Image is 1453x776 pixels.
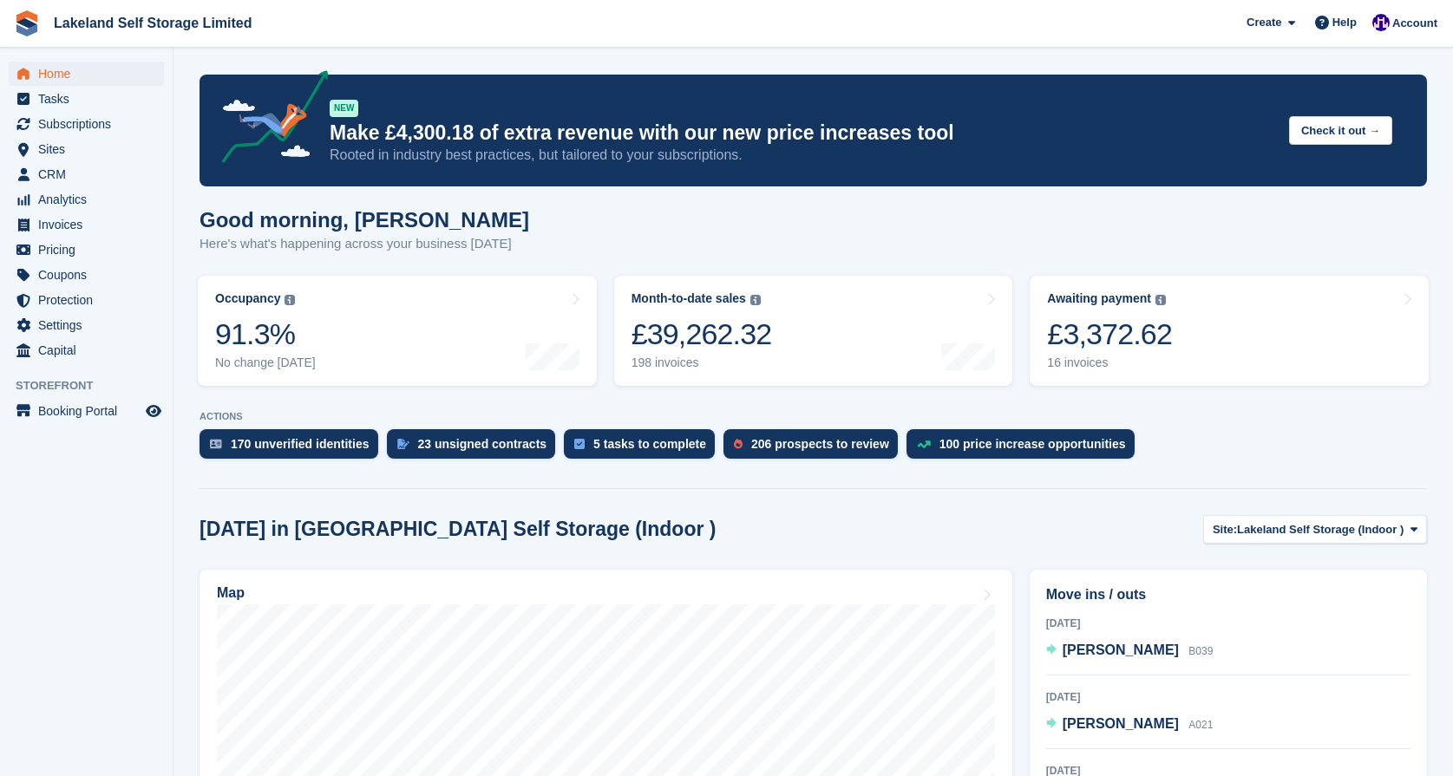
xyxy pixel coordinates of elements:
[1188,645,1213,657] span: B039
[231,437,370,451] div: 170 unverified identities
[38,313,142,337] span: Settings
[38,288,142,312] span: Protection
[9,313,164,337] a: menu
[9,162,164,186] a: menu
[38,238,142,262] span: Pricing
[1063,716,1179,731] span: [PERSON_NAME]
[1063,642,1179,657] span: [PERSON_NAME]
[9,212,164,237] a: menu
[38,263,142,287] span: Coupons
[38,399,142,423] span: Booking Portal
[9,62,164,86] a: menu
[330,146,1275,165] p: Rooted in industry best practices, but tailored to your subscriptions.
[564,429,723,467] a: 5 tasks to complete
[38,162,142,186] span: CRM
[47,9,259,37] a: Lakeland Self Storage Limited
[1237,521,1404,538] span: Lakeland Self Storage (Indoor )
[330,100,358,117] div: NEW
[1203,515,1427,544] button: Site: Lakeland Self Storage (Indoor )
[215,355,316,370] div: No change [DATE]
[200,518,716,541] h2: [DATE] in [GEOGRAPHIC_DATA] Self Storage (Indoor )
[38,87,142,111] span: Tasks
[632,355,772,370] div: 198 invoices
[9,288,164,312] a: menu
[38,112,142,136] span: Subscriptions
[330,121,1275,146] p: Make £4,300.18 of extra revenue with our new price increases tool
[418,437,547,451] div: 23 unsigned contracts
[9,338,164,362] a: menu
[38,212,142,237] span: Invoices
[1047,316,1172,352] div: £3,372.62
[1289,116,1392,145] button: Check it out →
[200,411,1427,422] p: ACTIONS
[750,295,761,305] img: icon-info-grey-7440780725fd019a000dd9b08b2336e03edf1995a4989e88bcd33f0948082b44.svg
[614,276,1013,386] a: Month-to-date sales £39,262.32 198 invoices
[200,208,529,231] h1: Good morning, [PERSON_NAME]
[9,399,164,423] a: menu
[1046,689,1410,705] div: [DATE]
[1332,14,1357,31] span: Help
[38,62,142,86] span: Home
[593,437,706,451] div: 5 tasks to complete
[1046,640,1214,662] a: [PERSON_NAME] B039
[574,439,585,449] img: task-75834270c22a3079a89374b754ae025e5fb1db73e45f91037f5363f120a921f8.svg
[207,70,329,169] img: price-adjustments-announcement-icon-8257ccfd72463d97f412b2fc003d46551f7dbcb40ab6d574587a9cd5c0d94...
[38,338,142,362] span: Capital
[9,137,164,161] a: menu
[9,112,164,136] a: menu
[1046,714,1214,736] a: [PERSON_NAME] A021
[1047,355,1172,370] div: 16 invoices
[143,401,164,421] a: Preview store
[939,437,1126,451] div: 100 price increase opportunities
[1047,291,1151,306] div: Awaiting payment
[387,429,565,467] a: 23 unsigned contracts
[397,439,409,449] img: contract_signature_icon-13c848040528278c33f63329250d36e43548de30e8caae1d1a13099fd9432cc5.svg
[200,429,387,467] a: 170 unverified identities
[1213,521,1237,538] span: Site:
[917,440,931,448] img: price_increase_opportunities-93ffe204e8149a01c8c9dc8f82e8f89637d9d84a8eef4429ea346261dce0b2c0.svg
[38,137,142,161] span: Sites
[751,437,889,451] div: 206 prospects to review
[9,187,164,212] a: menu
[198,276,597,386] a: Occupancy 91.3% No change [DATE]
[1392,15,1437,32] span: Account
[215,291,280,306] div: Occupancy
[906,429,1143,467] a: 100 price increase opportunities
[14,10,40,36] img: stora-icon-8386f47178a22dfd0bd8f6a31ec36ba5ce8667c1dd55bd0f319d3a0aa187defe.svg
[1188,719,1213,731] span: A021
[632,316,772,352] div: £39,262.32
[38,187,142,212] span: Analytics
[1030,276,1429,386] a: Awaiting payment £3,372.62 16 invoices
[734,439,743,449] img: prospect-51fa495bee0391a8d652442698ab0144808aea92771e9ea1ae160a38d050c398.svg
[1155,295,1166,305] img: icon-info-grey-7440780725fd019a000dd9b08b2336e03edf1995a4989e88bcd33f0948082b44.svg
[723,429,906,467] a: 206 prospects to review
[210,439,222,449] img: verify_identity-adf6edd0f0f0b5bbfe63781bf79b02c33cf7c696d77639b501bdc392416b5a36.svg
[1046,584,1410,605] h2: Move ins / outs
[1372,14,1390,31] img: Nick Aynsley
[632,291,746,306] div: Month-to-date sales
[1247,14,1281,31] span: Create
[200,234,529,254] p: Here's what's happening across your business [DATE]
[285,295,295,305] img: icon-info-grey-7440780725fd019a000dd9b08b2336e03edf1995a4989e88bcd33f0948082b44.svg
[9,263,164,287] a: menu
[1046,616,1410,631] div: [DATE]
[16,377,173,395] span: Storefront
[217,585,245,601] h2: Map
[9,87,164,111] a: menu
[215,316,316,352] div: 91.3%
[9,238,164,262] a: menu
